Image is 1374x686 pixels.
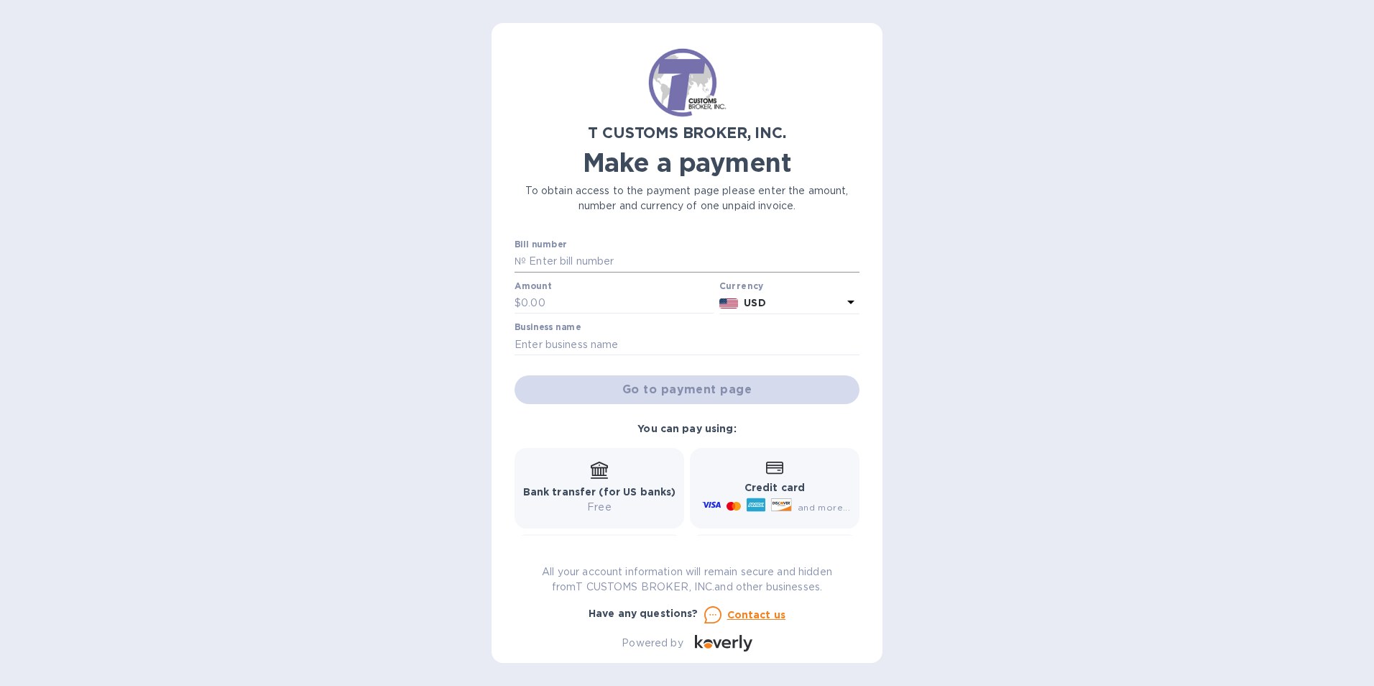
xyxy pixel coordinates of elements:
input: Enter bill number [526,251,859,273]
b: Credit card [744,482,805,493]
p: Powered by [622,636,683,651]
span: and more... [798,502,850,513]
p: All your account information will remain secure and hidden from T CUSTOMS BROKER, INC. and other ... [515,564,859,595]
label: Business name [515,324,581,332]
b: Bank transfer (for US banks) [523,486,676,498]
b: Have any questions? [589,608,698,619]
label: Bill number [515,241,566,250]
p: № [515,254,526,269]
u: Contact us [727,609,786,621]
input: 0.00 [521,293,714,314]
p: Free [523,500,676,515]
b: T CUSTOMS BROKER, INC. [588,124,785,142]
img: USD [719,298,739,308]
b: You can pay using: [637,423,736,434]
h1: Make a payment [515,147,859,178]
p: To obtain access to the payment page please enter the amount, number and currency of one unpaid i... [515,183,859,214]
label: Amount [515,282,551,291]
b: Currency [719,280,764,291]
p: $ [515,296,521,311]
b: USD [744,297,765,308]
input: Enter business name [515,334,859,355]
